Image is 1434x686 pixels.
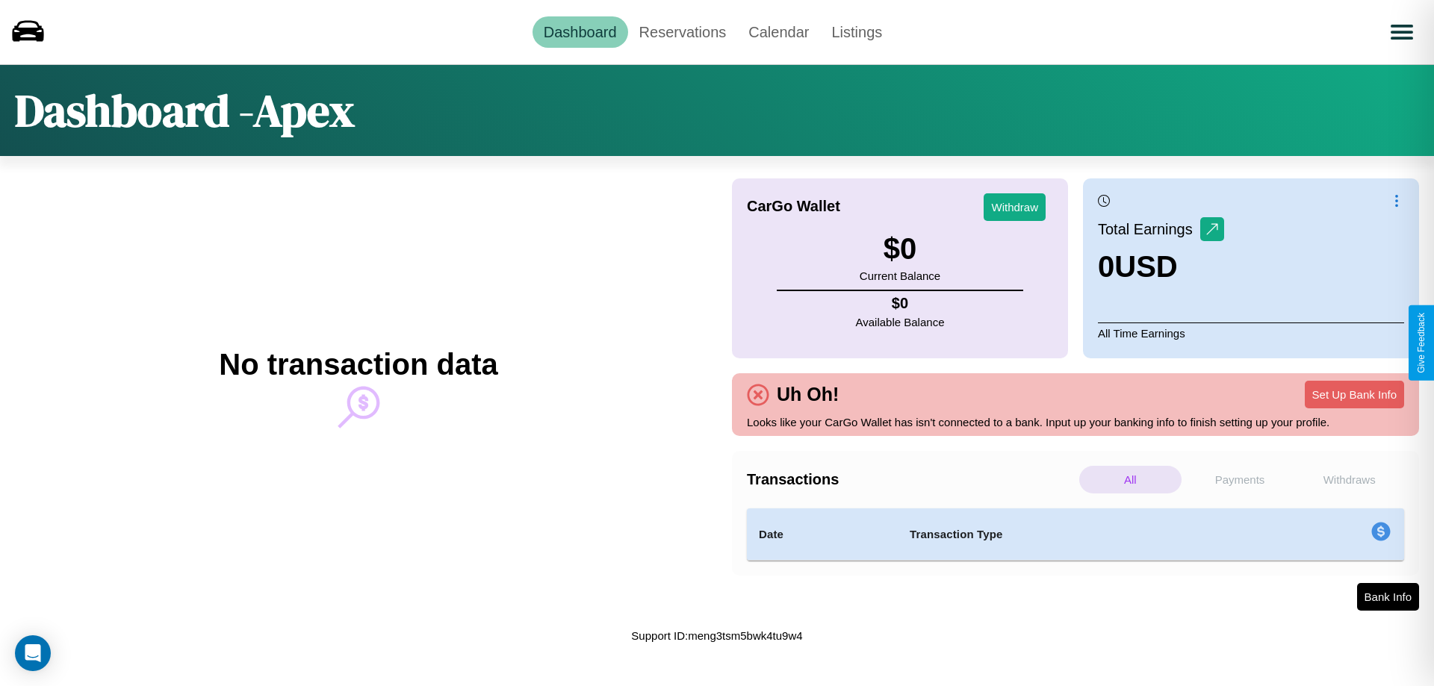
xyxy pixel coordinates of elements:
[820,16,893,48] a: Listings
[737,16,820,48] a: Calendar
[984,193,1046,221] button: Withdraw
[910,526,1249,543] h4: Transaction Type
[1098,322,1404,343] p: All Time Earnings
[769,384,846,405] h4: Uh Oh!
[1298,466,1400,493] p: Withdraws
[1381,11,1423,53] button: Open menu
[856,312,945,332] p: Available Balance
[15,80,355,141] h1: Dashboard - Apex
[628,16,738,48] a: Reservations
[856,295,945,312] h4: $ 0
[1357,583,1419,611] button: Bank Info
[860,266,940,286] p: Current Balance
[747,198,840,215] h4: CarGo Wallet
[1098,250,1224,284] h3: 0 USD
[1416,313,1427,373] div: Give Feedback
[1189,466,1291,493] p: Payments
[747,471,1075,488] h4: Transactions
[1079,466,1182,493] p: All
[631,626,802,646] p: Support ID: meng3tsm5bwk4tu9w4
[747,508,1404,561] table: simple table
[747,412,1404,432] p: Looks like your CarGo Wallet has isn't connected to a bank. Input up your banking info to finish ...
[759,526,886,543] h4: Date
[533,16,628,48] a: Dashboard
[860,232,940,266] h3: $ 0
[1098,216,1200,243] p: Total Earnings
[1305,381,1404,408] button: Set Up Bank Info
[15,635,51,671] div: Open Intercom Messenger
[219,348,497,381] h2: No transaction data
